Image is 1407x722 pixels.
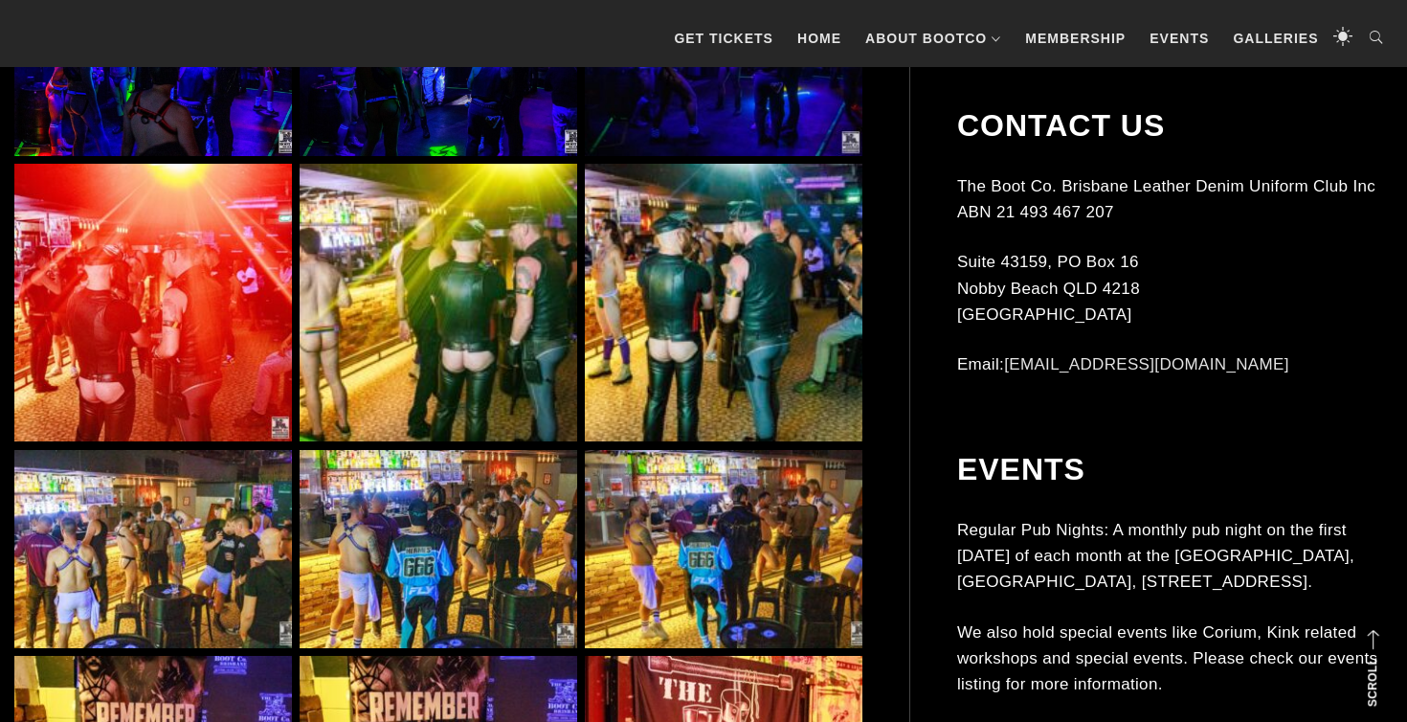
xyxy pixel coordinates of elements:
[788,10,851,67] a: Home
[1016,10,1135,67] a: Membership
[1366,658,1379,707] strong: Scroll
[1140,10,1218,67] a: Events
[957,620,1393,698] p: We also hold special events like Corium, Kink related workshops and special events. Please check ...
[957,250,1393,328] p: Suite 43159, PO Box 16 Nobby Beach QLD 4218 [GEOGRAPHIC_DATA]
[957,517,1393,596] p: Regular Pub Nights: A monthly pub night on the first [DATE] of each month at the [GEOGRAPHIC_DATA...
[957,173,1393,225] p: The Boot Co. Brisbane Leather Denim Uniform Club Inc ABN 21 493 467 207
[957,352,1393,378] p: Email:
[664,10,783,67] a: GET TICKETS
[1004,356,1289,374] a: [EMAIL_ADDRESS][DOMAIN_NAME]
[856,10,1011,67] a: About BootCo
[1223,10,1328,67] a: Galleries
[957,107,1393,144] h2: Contact Us
[957,451,1393,487] h2: Events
